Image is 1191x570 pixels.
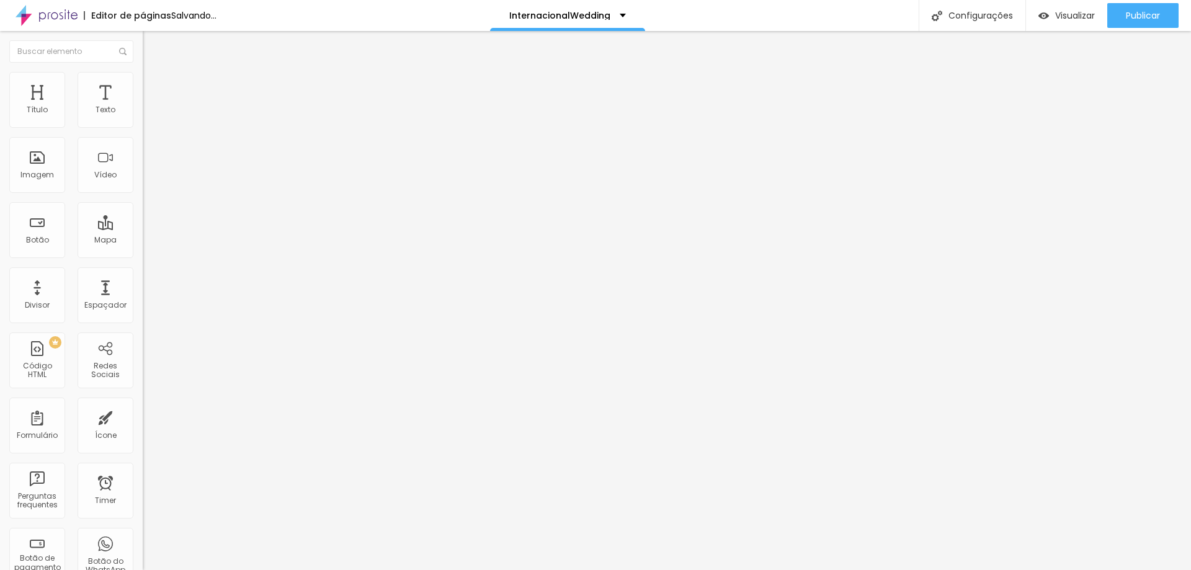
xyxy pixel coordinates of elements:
button: Visualizar [1026,3,1107,28]
div: Imagem [20,171,54,179]
button: Publicar [1107,3,1179,28]
input: Buscar elemento [9,40,133,63]
img: Icone [119,48,127,55]
iframe: Editor [143,31,1191,570]
div: Botão [26,236,49,244]
div: Texto [96,105,115,114]
div: Ícone [95,431,117,440]
div: Mapa [94,236,117,244]
img: Icone [932,11,942,21]
img: view-1.svg [1038,11,1049,21]
div: Divisor [25,301,50,309]
span: Visualizar [1055,11,1095,20]
div: Editor de páginas [84,11,171,20]
div: Formulário [17,431,58,440]
div: Salvando... [171,11,216,20]
div: Código HTML [12,362,61,380]
div: Título [27,105,48,114]
div: Vídeo [94,171,117,179]
div: Espaçador [84,301,127,309]
div: Redes Sociais [81,362,130,380]
p: InternacionalWedding [509,11,610,20]
span: Publicar [1126,11,1160,20]
div: Timer [95,496,116,505]
div: Perguntas frequentes [12,492,61,510]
